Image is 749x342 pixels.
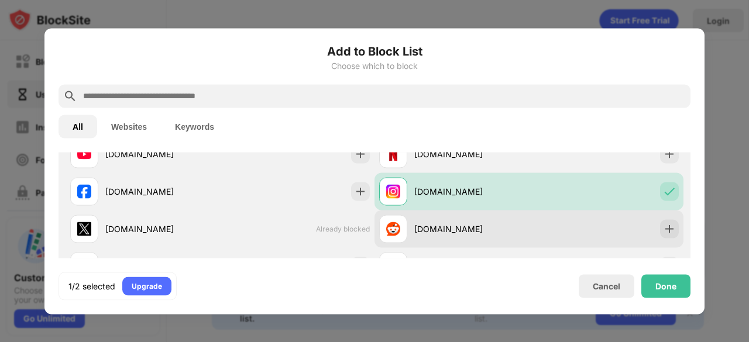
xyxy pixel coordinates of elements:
[68,280,115,292] div: 1/2 selected
[593,281,620,291] div: Cancel
[316,224,370,233] span: Already blocked
[105,148,220,160] div: [DOMAIN_NAME]
[59,61,690,70] div: Choose which to block
[386,147,400,161] img: favicons
[161,115,228,138] button: Keywords
[386,184,400,198] img: favicons
[414,185,529,198] div: [DOMAIN_NAME]
[105,185,220,198] div: [DOMAIN_NAME]
[105,223,220,235] div: [DOMAIN_NAME]
[655,281,676,291] div: Done
[414,223,529,235] div: [DOMAIN_NAME]
[386,222,400,236] img: favicons
[77,222,91,236] img: favicons
[132,280,162,292] div: Upgrade
[97,115,161,138] button: Websites
[77,147,91,161] img: favicons
[77,184,91,198] img: favicons
[59,42,690,60] h6: Add to Block List
[63,89,77,103] img: search.svg
[414,148,529,160] div: [DOMAIN_NAME]
[59,115,97,138] button: All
